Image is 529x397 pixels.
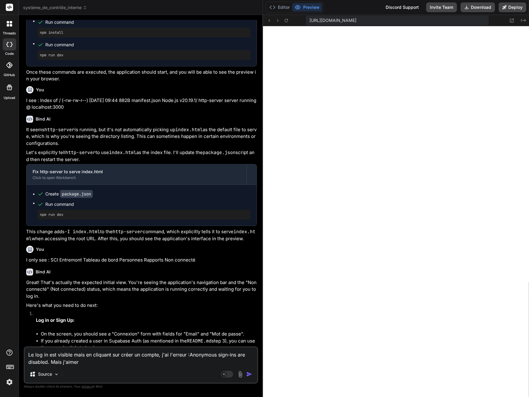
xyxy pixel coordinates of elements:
code: -I index.html [65,229,100,235]
button: Deploy [499,2,526,12]
p: This change adds to the command, which explicitly tells it to serve when accessing the root URL. ... [26,228,257,242]
p: Let's explicitly tell to use as the index file. I'll update the script and then restart the server. [26,149,257,163]
label: threads [3,31,16,36]
div: Create [45,191,93,197]
code: package.json [60,190,93,198]
pre: npm install [40,30,248,35]
span: [URL][DOMAIN_NAME] [310,17,356,23]
div: Click to open Workbench [33,175,240,180]
p: Once these commands are executed, the application should start, and you will be able to see the p... [26,69,257,83]
p: Always double-check its answers. Your in Bind [24,384,258,389]
p: It seems is running, but it's not automatically picking up as the default file to serve, which is... [26,126,257,147]
p: Great! That's actually the expected initial view. You're seeing the application's navigation bar ... [26,279,257,300]
span: privacy [82,385,93,388]
img: attachment [237,371,244,378]
pre: npm run dev [40,53,248,58]
span: Run command [45,42,250,48]
pre: npm run dev [40,212,248,217]
button: Invite Team [426,2,457,12]
code: index.html [26,229,255,242]
img: Pick Models [54,372,59,377]
code: http-server [44,127,75,133]
h6: Bind AI [36,116,51,122]
span: système_de_contrôle_interne [23,5,87,11]
textarea: Le log in est visible mais en cliquant sur créer un compte, j'ai l'erreur :Anonymous sign-ins are... [25,347,257,366]
code: index.html [109,149,136,156]
img: settings [4,377,15,387]
button: Download [461,2,495,12]
div: Fix http-server to serve index.html [33,169,240,175]
code: http-server [113,229,143,235]
h6: You [36,246,44,252]
p: Here's what you need to do next: [26,302,257,309]
button: Fix http-server to serve index.htmlClick to open Workbench [26,164,247,184]
code: http-server [65,149,96,156]
h6: You [36,87,44,93]
img: icon [246,371,252,377]
li: If you already created a user in Supabase Auth (as mentioned in the step 3), you can use those cr... [41,338,257,351]
span: Run command [45,19,250,25]
button: Editor [267,3,292,12]
p: I see : Index of / (-rw-rw-r--) [DATE] 09:44 882B manifest.json Node.js v20.19.1/ http-server ser... [26,97,257,111]
iframe: Preview [263,26,529,397]
label: GitHub [4,72,15,78]
span: Run command [45,201,250,207]
label: Upload [4,95,15,100]
button: Preview [292,3,322,12]
label: code [5,51,14,56]
h6: Bind AI [36,269,51,275]
li: On the screen, you should see a "Connexion" form with fields for "Email" and "Mot de passe". [41,331,257,338]
p: Source [38,371,52,377]
div: Discord Support [382,2,422,12]
p: I only see : SCI Entremont Tableau de bord Personnes Rapports Non connecté [26,257,257,264]
code: index.html [175,127,203,133]
strong: Log in or Sign Up: [36,317,75,323]
code: package.json [203,149,236,156]
code: README.md [187,338,212,344]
